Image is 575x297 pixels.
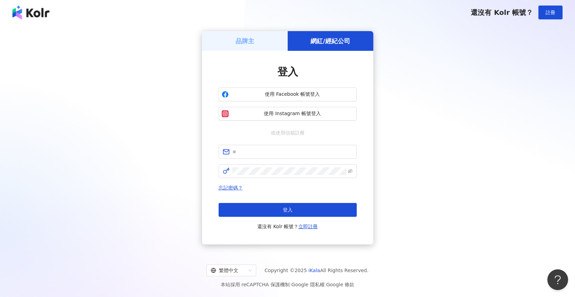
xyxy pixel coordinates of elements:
[471,8,533,17] span: 還沒有 Kolr 帳號？
[547,269,568,290] iframe: Help Scout Beacon - Open
[265,266,368,275] span: Copyright © 2025 All Rights Reserved.
[546,10,555,15] span: 註冊
[236,37,254,45] h5: 品牌主
[308,268,320,273] a: iKala
[348,169,353,174] span: eye-invisible
[283,207,293,213] span: 登入
[12,6,49,19] img: logo
[266,129,309,137] span: 或使用信箱註冊
[277,66,298,78] span: 登入
[231,110,354,117] span: 使用 Instagram 帳號登入
[291,282,325,287] a: Google 隱私權
[290,282,291,287] span: |
[221,280,354,289] span: 本站採用 reCAPTCHA 保護機制
[219,185,243,191] a: 忘記密碼？
[219,107,357,121] button: 使用 Instagram 帳號登入
[325,282,326,287] span: |
[219,203,357,217] button: 登入
[257,222,318,231] span: 還沒有 Kolr 帳號？
[538,6,563,19] button: 註冊
[326,282,354,287] a: Google 條款
[211,265,246,276] div: 繁體中文
[231,91,354,98] span: 使用 Facebook 帳號登入
[219,87,357,101] button: 使用 Facebook 帳號登入
[310,37,350,45] h5: 網紅/經紀公司
[298,224,318,229] a: 立即註冊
